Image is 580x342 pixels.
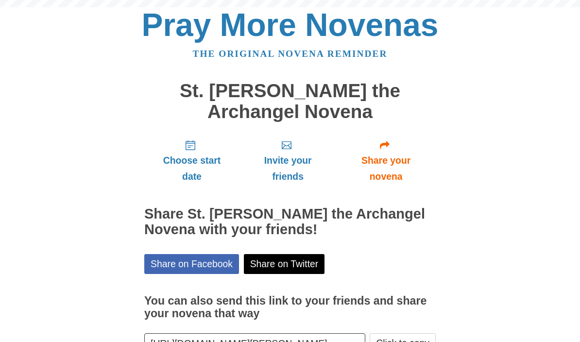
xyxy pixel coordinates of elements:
[249,153,326,185] span: Invite your friends
[239,132,336,189] a: Invite your friends
[142,7,439,43] a: Pray More Novenas
[144,206,436,238] h2: Share St. [PERSON_NAME] the Archangel Novena with your friends!
[154,153,230,185] span: Choose start date
[144,81,436,122] h1: St. [PERSON_NAME] the Archangel Novena
[193,49,388,59] a: The original novena reminder
[144,132,239,189] a: Choose start date
[144,295,436,320] h3: You can also send this link to your friends and share your novena that way
[144,254,239,274] a: Share on Facebook
[244,254,325,274] a: Share on Twitter
[336,132,436,189] a: Share your novena
[346,153,426,185] span: Share your novena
